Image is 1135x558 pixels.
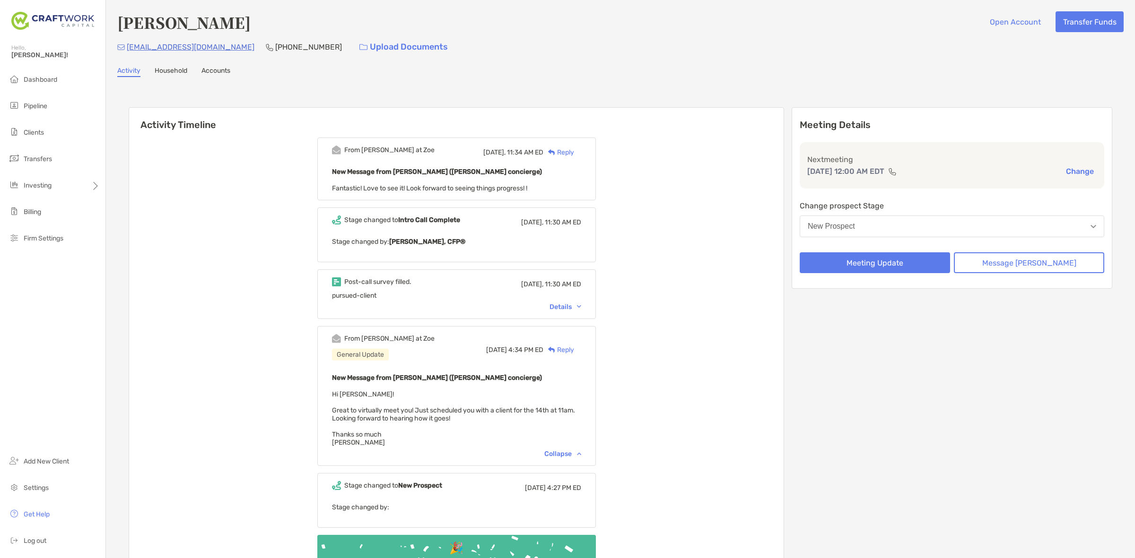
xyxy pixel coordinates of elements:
[543,345,574,355] div: Reply
[544,450,581,458] div: Collapse
[1091,225,1096,228] img: Open dropdown arrow
[445,541,467,555] div: 🎉
[550,303,581,311] div: Details
[800,252,950,273] button: Meeting Update
[344,481,442,489] div: Stage changed to
[9,481,20,493] img: settings icon
[9,73,20,85] img: dashboard icon
[344,335,435,343] div: From [PERSON_NAME] at Zoe
[24,129,44,137] span: Clients
[398,216,460,224] b: Intro Call Complete
[545,218,581,226] span: 11:30 AM ED
[127,41,254,53] p: [EMAIL_ADDRESS][DOMAIN_NAME]
[9,206,20,217] img: billing icon
[486,346,507,354] span: [DATE]
[9,179,20,190] img: investing icon
[577,305,581,308] img: Chevron icon
[9,232,20,243] img: firm-settings icon
[508,346,543,354] span: 4:34 PM ED
[344,216,460,224] div: Stage changed to
[545,280,581,288] span: 11:30 AM ED
[332,236,581,248] p: Stage changed by:
[275,41,342,53] p: [PHONE_NUMBER]
[807,165,884,177] p: [DATE] 12:00 AM EDT
[548,347,555,353] img: Reply icon
[982,11,1048,32] button: Open Account
[332,292,376,300] span: pursued-client
[521,218,543,226] span: [DATE],
[800,215,1104,237] button: New Prospect
[332,501,581,513] p: Stage changed by:
[548,149,555,155] img: Reply icon
[117,11,251,33] h4: [PERSON_NAME]
[117,44,125,50] img: Email Icon
[344,278,411,286] div: Post-call survey filled.
[398,481,442,489] b: New Prospect
[24,537,46,545] span: Log out
[332,277,341,286] img: Event icon
[888,168,897,175] img: communication type
[24,181,52,189] span: Investing
[9,508,20,519] img: get-help icon
[332,334,341,343] img: Event icon
[24,234,63,242] span: Firm Settings
[547,484,581,492] span: 4:27 PM ED
[808,222,855,231] div: New Prospect
[201,67,230,77] a: Accounts
[24,76,57,84] span: Dashboard
[1063,166,1097,176] button: Change
[389,238,465,246] b: [PERSON_NAME], CFP®
[9,153,20,164] img: transfers icon
[800,200,1104,212] p: Change prospect Stage
[344,146,435,154] div: From [PERSON_NAME] at Zoe
[24,208,41,216] span: Billing
[954,252,1104,273] button: Message [PERSON_NAME]
[11,51,100,59] span: [PERSON_NAME]!
[332,146,341,155] img: Event icon
[332,390,575,446] span: Hi [PERSON_NAME]! Great to virtually meet you! Just scheduled you with a client for the 14th at 1...
[521,280,543,288] span: [DATE],
[507,148,543,156] span: 11:34 AM ED
[24,155,52,163] span: Transfers
[24,102,47,110] span: Pipeline
[117,67,140,77] a: Activity
[332,349,389,361] div: General Update
[800,119,1104,131] p: Meeting Details
[24,484,49,492] span: Settings
[266,43,273,51] img: Phone Icon
[807,154,1097,165] p: Next meeting
[577,452,581,455] img: Chevron icon
[24,457,69,465] span: Add New Client
[11,4,94,38] img: Zoe Logo
[483,148,506,156] span: [DATE],
[9,100,20,111] img: pipeline icon
[332,168,542,176] b: New Message from [PERSON_NAME] ([PERSON_NAME] concierge)
[24,510,50,518] span: Get Help
[353,37,454,57] a: Upload Documents
[129,108,784,130] h6: Activity Timeline
[9,455,20,466] img: add_new_client icon
[332,374,542,382] b: New Message from [PERSON_NAME] ([PERSON_NAME] concierge)
[332,184,527,192] span: Fantastic! Love to see it! Look forward to seeing things progress! !
[9,126,20,137] img: clients icon
[525,484,546,492] span: [DATE]
[543,147,574,157] div: Reply
[332,481,341,490] img: Event icon
[1056,11,1124,32] button: Transfer Funds
[155,67,187,77] a: Household
[359,44,367,51] img: button icon
[9,534,20,546] img: logout icon
[332,215,341,224] img: Event icon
